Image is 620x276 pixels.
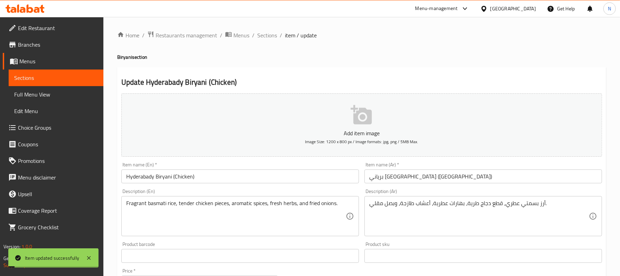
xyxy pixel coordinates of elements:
span: Coupons [18,140,98,148]
span: Full Menu View [14,90,98,99]
a: Promotions [3,153,103,169]
a: Sections [9,70,103,86]
a: Menu disclaimer [3,169,103,186]
span: N [608,5,611,12]
a: Edit Restaurant [3,20,103,36]
span: Choice Groups [18,123,98,132]
input: Enter name En [121,169,359,183]
a: Choice Groups [3,119,103,136]
a: Support.OpsPlatform [3,261,47,270]
span: Image Size: 1200 x 800 px / Image formats: jpg, png / 5MB Max. [305,138,418,146]
textarea: Fragrant basmati rice, tender chicken pieces, aromatic spices, fresh herbs, and fried onions. [126,200,346,233]
div: [GEOGRAPHIC_DATA] [490,5,536,12]
span: Get support on: [3,254,35,263]
a: Grocery Checklist [3,219,103,236]
span: Version: [3,242,20,251]
span: Edit Menu [14,107,98,115]
span: Menu disclaimer [18,173,98,182]
a: Upsell [3,186,103,202]
span: Grocery Checklist [18,223,98,231]
nav: breadcrumb [117,31,606,40]
div: Menu-management [415,4,458,13]
a: Branches [3,36,103,53]
a: Menus [225,31,249,40]
span: Restaurants management [156,31,217,39]
a: Edit Menu [9,103,103,119]
button: Add item imageImage Size: 1200 x 800 px / Image formats: jpg, png / 5MB Max. [121,93,602,157]
li: / [252,31,255,39]
a: Restaurants management [147,31,217,40]
li: / [280,31,282,39]
a: Home [117,31,139,39]
span: Coverage Report [18,206,98,215]
textarea: أرز بسمتي عطري، قطع دجاج طرية، بهارات عطرية، أعشاب طازجة، وبصل مقلي. [369,200,589,233]
div: Item updated successfully [25,254,79,262]
span: Upsell [18,190,98,198]
a: Coupons [3,136,103,153]
span: Menus [233,31,249,39]
span: Sections [14,74,98,82]
a: Sections [257,31,277,39]
span: Branches [18,40,98,49]
span: item / update [285,31,317,39]
h4: Biryani section [117,54,606,61]
span: Menus [19,57,98,65]
a: Menus [3,53,103,70]
li: / [142,31,145,39]
input: Please enter product barcode [121,249,359,263]
span: Edit Restaurant [18,24,98,32]
a: Coverage Report [3,202,103,219]
span: 1.0.0 [21,242,32,251]
input: Please enter product sku [364,249,602,263]
p: Add item image [132,129,591,137]
span: Promotions [18,157,98,165]
li: / [220,31,222,39]
h2: Update Hyderabady Biryani (Chicken) [121,77,602,88]
input: Enter name Ar [364,169,602,183]
a: Full Menu View [9,86,103,103]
